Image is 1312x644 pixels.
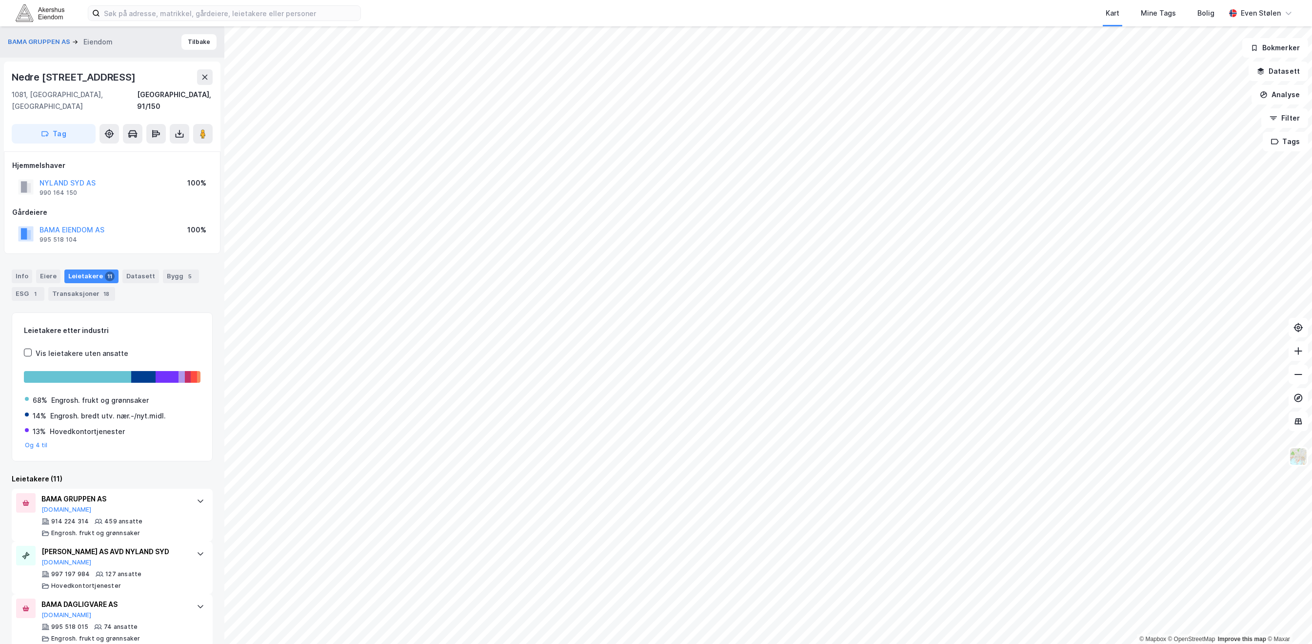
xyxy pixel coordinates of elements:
button: [DOMAIN_NAME] [41,506,92,514]
div: Eiere [36,270,60,283]
div: Hjemmelshaver [12,160,212,171]
div: Info [12,270,32,283]
div: Bolig [1197,7,1214,19]
button: Bokmerker [1242,38,1308,58]
div: 914 224 314 [51,518,89,525]
div: Eiendom [83,36,113,48]
div: Engrosh. frukt og grønnsaker [51,635,140,643]
a: OpenStreetMap [1168,636,1215,643]
iframe: Chat Widget [1263,597,1312,644]
div: [GEOGRAPHIC_DATA], 91/150 [137,89,213,112]
div: Engrosh. frukt og grønnsaker [51,395,149,406]
div: Leietakere etter industri [24,325,200,336]
div: 5 [185,271,195,281]
div: Bygg [163,270,199,283]
img: Z [1289,447,1308,466]
button: Tilbake [181,34,217,50]
div: 18 [101,289,111,299]
div: BAMA DAGLIGVARE AS [41,599,187,610]
div: Gårdeiere [12,207,212,218]
div: Even Stølen [1241,7,1281,19]
button: Datasett [1249,62,1308,81]
div: BAMA GRUPPEN AS [41,493,187,505]
input: Søk på adresse, matrikkel, gårdeiere, leietakere eller personer [100,6,360,21]
button: Filter [1261,108,1308,128]
div: 997 197 984 [51,570,90,578]
div: 68% [33,395,47,406]
div: 990 164 150 [40,189,77,197]
div: Hovedkontortjenester [51,582,121,590]
button: BAMA GRUPPEN AS [8,37,72,47]
div: 14% [33,410,46,422]
div: 74 ansatte [104,623,138,631]
div: 459 ansatte [104,518,142,525]
div: Engrosh. bredt utv. nær.-/nyt.midl. [50,410,166,422]
button: Tag [12,124,96,144]
div: Kart [1106,7,1119,19]
div: Mine Tags [1141,7,1176,19]
div: Vis leietakere uten ansatte [36,348,128,359]
a: Improve this map [1218,636,1266,643]
div: 100% [187,177,206,189]
div: 13% [33,426,46,437]
div: [PERSON_NAME] AS AVD NYLAND SYD [41,546,187,558]
button: Og 4 til [25,441,48,449]
div: Leietakere [64,270,119,283]
div: Engrosh. frukt og grønnsaker [51,529,140,537]
div: 1 [31,289,40,299]
div: 995 518 104 [40,236,77,244]
button: [DOMAIN_NAME] [41,611,92,619]
div: 100% [187,224,206,236]
div: 1081, [GEOGRAPHIC_DATA], [GEOGRAPHIC_DATA] [12,89,137,112]
div: Kontrollprogram for chat [1263,597,1312,644]
a: Mapbox [1139,636,1166,643]
img: akershus-eiendom-logo.9091f326c980b4bce74ccdd9f866810c.svg [16,4,64,21]
div: 995 518 015 [51,623,88,631]
div: ESG [12,287,44,301]
div: Datasett [122,270,159,283]
div: Nedre [STREET_ADDRESS] [12,69,138,85]
button: [DOMAIN_NAME] [41,559,92,566]
button: Tags [1263,132,1308,151]
div: Leietakere (11) [12,473,213,485]
div: Hovedkontortjenester [50,426,125,437]
button: Analyse [1252,85,1308,104]
div: 127 ansatte [105,570,141,578]
div: Transaksjoner [48,287,115,301]
div: 11 [105,271,115,281]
